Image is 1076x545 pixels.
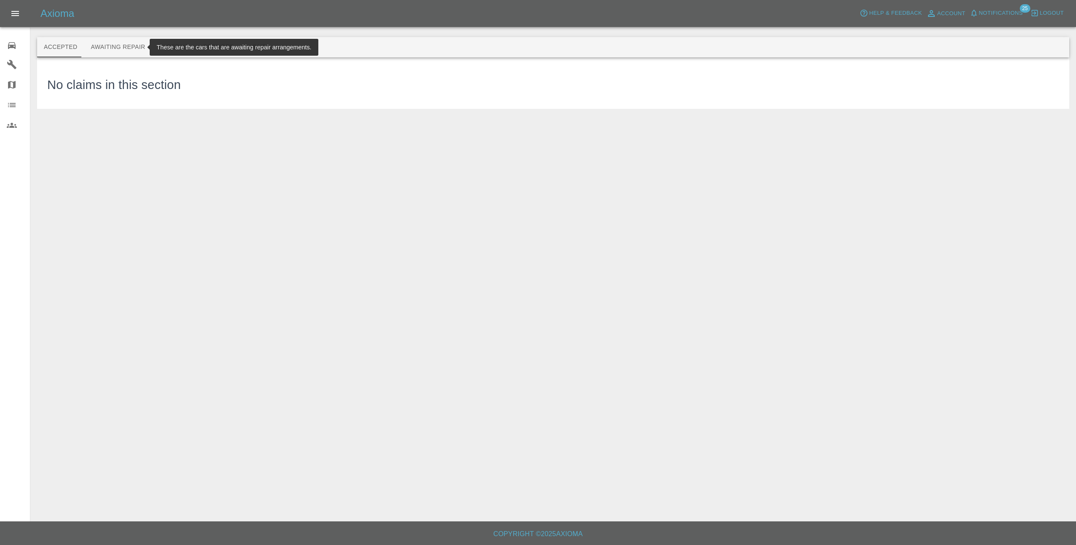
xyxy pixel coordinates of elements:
[1040,8,1064,18] span: Logout
[47,76,181,94] h3: No claims in this section
[869,8,922,18] span: Help & Feedback
[5,3,25,24] button: Open drawer
[968,7,1025,20] button: Notifications
[40,7,74,20] h5: Axioma
[979,8,1023,18] span: Notifications
[241,37,279,57] button: Paid
[84,37,152,57] button: Awaiting Repair
[196,37,241,57] button: Repaired
[924,7,968,20] a: Account
[858,7,924,20] button: Help & Feedback
[937,9,966,19] span: Account
[1020,4,1030,13] span: 25
[7,528,1069,540] h6: Copyright © 2025 Axioma
[152,37,196,57] button: In Repair
[1028,7,1066,20] button: Logout
[37,37,84,57] button: Accepted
